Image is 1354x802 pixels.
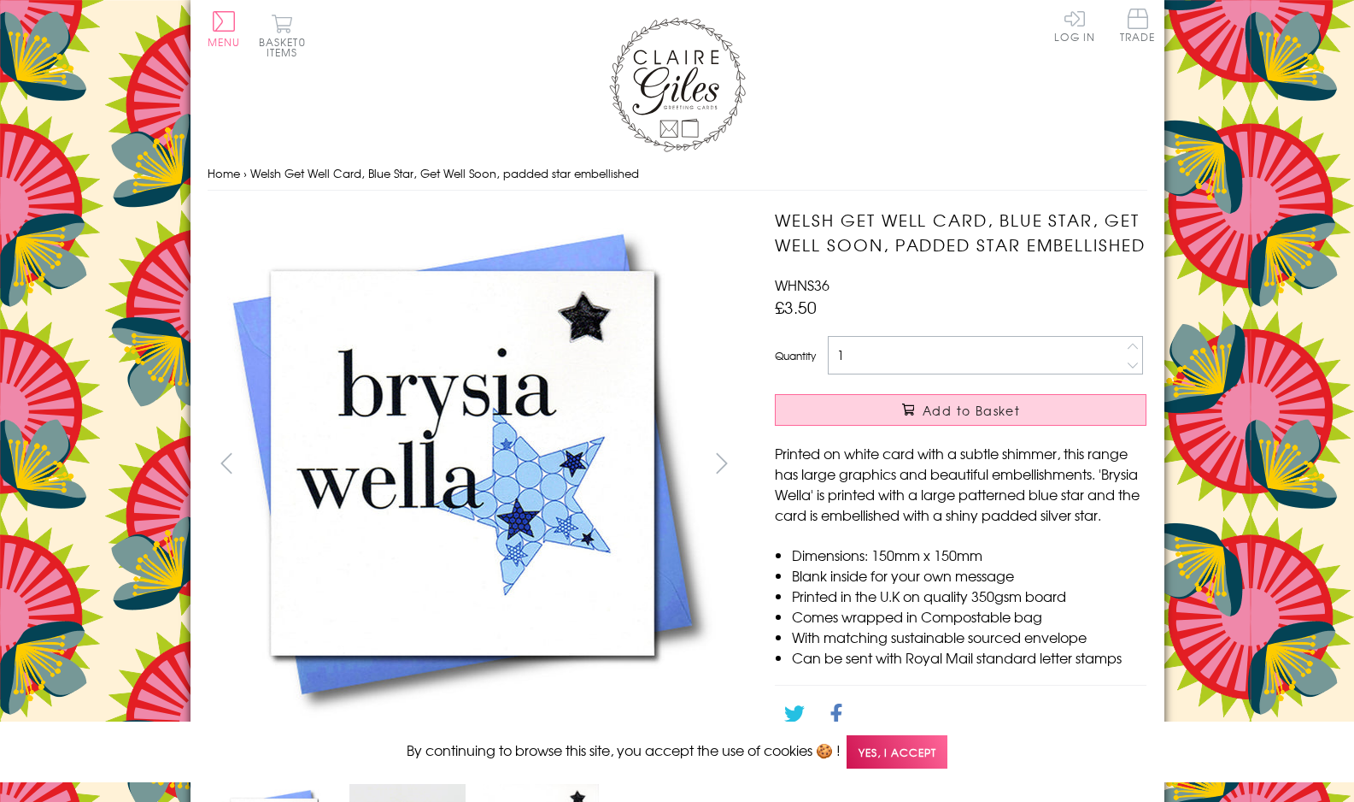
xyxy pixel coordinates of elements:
[702,444,741,482] button: next
[208,156,1147,192] nav: breadcrumbs
[250,165,639,181] span: Welsh Get Well Card, Blue Star, Get Well Soon, padded star embellished
[792,545,1146,565] li: Dimensions: 150mm x 150mm
[259,14,306,57] button: Basket0 items
[609,17,746,152] img: Claire Giles Greetings Cards
[243,165,247,181] span: ›
[1054,9,1095,42] a: Log In
[792,606,1146,627] li: Comes wrapped in Compostable bag
[775,443,1146,525] p: Printed on white card with a subtle shimmer, this range has large graphics and beautiful embellis...
[208,165,240,181] a: Home
[775,274,829,295] span: WHNS36
[792,627,1146,647] li: With matching sustainable sourced envelope
[792,586,1146,606] li: Printed in the U.K on quality 350gsm board
[775,208,1146,257] h1: Welsh Get Well Card, Blue Star, Get Well Soon, padded star embellished
[208,444,246,482] button: prev
[775,348,816,363] label: Quantity
[775,295,817,319] span: £3.50
[267,34,306,60] span: 0 items
[208,34,241,50] span: Menu
[792,565,1146,586] li: Blank inside for your own message
[1120,9,1156,45] a: Trade
[208,11,241,47] button: Menu
[923,402,1020,419] span: Add to Basket
[792,647,1146,668] li: Can be sent with Royal Mail standard letter stamps
[1120,9,1156,42] span: Trade
[208,208,720,721] img: Welsh Get Well Card, Blue Star, Get Well Soon, padded star embellished
[847,735,947,769] span: Yes, I accept
[775,394,1146,426] button: Add to Basket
